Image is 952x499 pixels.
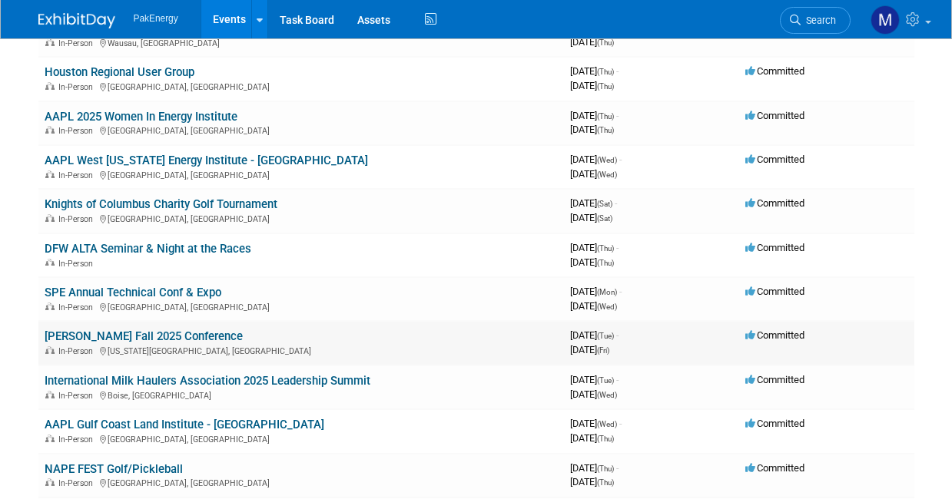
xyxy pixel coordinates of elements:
[745,418,804,429] span: Committed
[570,432,614,444] span: [DATE]
[38,13,115,28] img: ExhibitDay
[597,478,614,487] span: (Thu)
[45,170,55,178] img: In-Person Event
[45,124,558,136] div: [GEOGRAPHIC_DATA], [GEOGRAPHIC_DATA]
[58,259,98,269] span: In-Person
[45,300,558,312] div: [GEOGRAPHIC_DATA], [GEOGRAPHIC_DATA]
[58,302,98,312] span: In-Person
[597,214,612,223] span: (Sat)
[45,126,55,134] img: In-Person Event
[570,462,619,474] span: [DATE]
[45,435,55,442] img: In-Person Event
[570,212,612,223] span: [DATE]
[570,476,614,487] span: [DATE]
[45,476,558,488] div: [GEOGRAPHIC_DATA], [GEOGRAPHIC_DATA]
[45,168,558,180] div: [GEOGRAPHIC_DATA], [GEOGRAPHIC_DATA]
[45,286,221,299] a: SPE Annual Technical Conf & Expo
[597,302,617,311] span: (Wed)
[597,200,612,208] span: (Sat)
[597,68,614,76] span: (Thu)
[58,214,98,224] span: In-Person
[597,126,614,134] span: (Thu)
[615,197,617,209] span: -
[45,302,55,310] img: In-Person Event
[45,80,558,92] div: [GEOGRAPHIC_DATA], [GEOGRAPHIC_DATA]
[597,38,614,47] span: (Thu)
[58,38,98,48] span: In-Person
[45,388,558,401] div: Boise, [GEOGRAPHIC_DATA]
[45,259,55,266] img: In-Person Event
[619,154,622,165] span: -
[45,197,277,211] a: Knights of Columbus Charity Golf Tournament
[745,197,804,209] span: Committed
[616,242,619,253] span: -
[619,418,622,429] span: -
[597,244,614,253] span: (Thu)
[58,346,98,356] span: In-Person
[871,5,900,35] img: Michael Hagenbrock
[597,420,617,428] span: (Wed)
[570,286,622,297] span: [DATE]
[616,65,619,77] span: -
[58,435,98,444] span: In-Person
[570,80,614,91] span: [DATE]
[616,329,619,341] span: -
[45,36,558,48] div: Wausau, [GEOGRAPHIC_DATA]
[745,286,804,297] span: Committed
[570,329,619,341] span: [DATE]
[780,7,851,34] a: Search
[45,38,55,46] img: In-Person Event
[45,346,55,354] img: In-Person Event
[597,259,614,267] span: (Thu)
[45,329,243,343] a: [PERSON_NAME] Fall 2025 Conference
[745,242,804,253] span: Committed
[45,212,558,224] div: [GEOGRAPHIC_DATA], [GEOGRAPHIC_DATA]
[570,256,614,268] span: [DATE]
[616,462,619,474] span: -
[570,36,614,48] span: [DATE]
[616,374,619,385] span: -
[619,286,622,297] span: -
[597,464,614,473] span: (Thu)
[597,288,617,296] span: (Mon)
[45,65,194,79] a: Houston Regional User Group
[570,110,619,121] span: [DATE]
[58,82,98,92] span: In-Person
[570,168,617,180] span: [DATE]
[58,170,98,180] span: In-Person
[45,154,368,167] a: AAPL West [US_STATE] Energy Institute - [GEOGRAPHIC_DATA]
[801,15,836,26] span: Search
[745,154,804,165] span: Committed
[45,214,55,222] img: In-Person Event
[745,329,804,341] span: Committed
[597,391,617,399] span: (Wed)
[45,391,55,398] img: In-Person Event
[745,374,804,385] span: Committed
[570,418,622,429] span: [DATE]
[745,110,804,121] span: Committed
[597,170,617,179] span: (Wed)
[570,124,614,135] span: [DATE]
[570,374,619,385] span: [DATE]
[597,156,617,164] span: (Wed)
[570,154,622,165] span: [DATE]
[45,432,558,444] div: [GEOGRAPHIC_DATA], [GEOGRAPHIC_DATA]
[45,110,237,124] a: AAPL 2025 Women In Energy Institute
[570,300,617,312] span: [DATE]
[570,388,617,400] span: [DATE]
[45,478,55,486] img: In-Person Event
[45,242,251,256] a: DFW ALTA Seminar & Night at the Races
[745,65,804,77] span: Committed
[45,82,55,90] img: In-Person Event
[597,332,614,340] span: (Tue)
[570,242,619,253] span: [DATE]
[45,374,370,388] a: International Milk Haulers Association 2025 Leadership Summit
[745,462,804,474] span: Committed
[134,13,178,24] span: PakEnergy
[616,110,619,121] span: -
[58,391,98,401] span: In-Person
[570,65,619,77] span: [DATE]
[45,344,558,356] div: [US_STATE][GEOGRAPHIC_DATA], [GEOGRAPHIC_DATA]
[570,344,609,355] span: [DATE]
[597,435,614,443] span: (Thu)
